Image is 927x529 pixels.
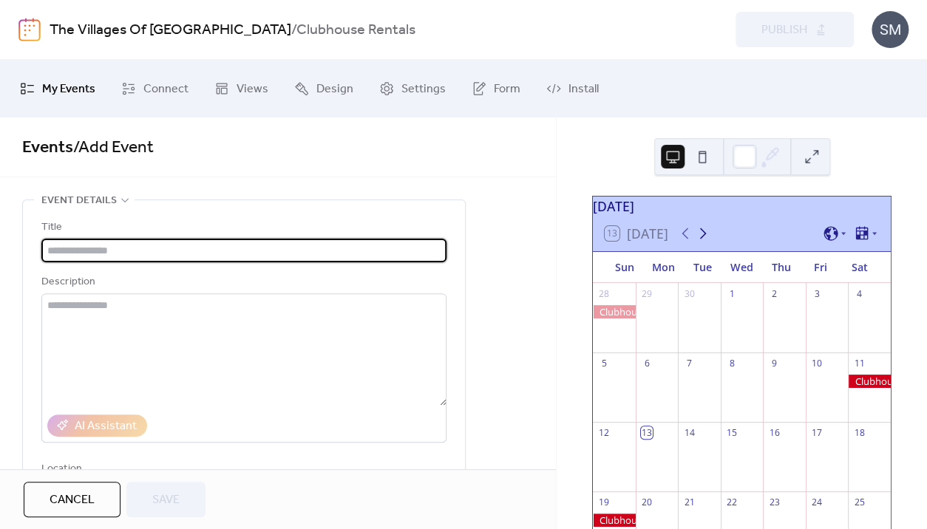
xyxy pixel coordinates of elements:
div: 2 [768,287,781,300]
div: 16 [768,426,781,439]
div: 10 [811,357,824,369]
div: Location [41,460,444,478]
a: Events [22,132,73,164]
div: 15 [726,426,738,439]
span: Views [237,78,268,101]
span: / Add Event [73,132,154,164]
div: 6 [641,357,653,369]
span: Settings [401,78,446,101]
span: Connect [143,78,189,101]
div: 17 [811,426,824,439]
span: Install [568,78,599,101]
div: [DATE] [593,197,891,216]
div: Sun [605,252,644,282]
div: 20 [641,496,653,508]
div: 22 [726,496,738,508]
span: My Events [42,78,95,101]
div: 28 [598,287,611,300]
div: 23 [768,496,781,508]
div: 24 [811,496,824,508]
div: Sat [840,252,879,282]
a: My Events [9,66,106,112]
div: 18 [853,426,866,439]
a: Install [535,66,610,112]
a: Settings [368,66,457,112]
div: Wed [722,252,761,282]
div: Fri [801,252,840,282]
div: 30 [683,287,696,300]
div: Description [41,273,444,291]
div: 1 [726,287,738,300]
div: 29 [641,287,653,300]
div: 7 [683,357,696,369]
div: 12 [598,426,611,439]
div: 11 [853,357,866,369]
div: Clubhouse Rental [593,513,636,527]
div: 8 [726,357,738,369]
span: Event details [41,192,117,210]
button: Cancel [24,482,120,517]
a: The Villages Of [GEOGRAPHIC_DATA] [50,16,291,44]
div: Clubhouse Rental [593,305,636,318]
div: Clubhouse Rental [848,375,891,388]
div: 13 [641,426,653,439]
div: 4 [853,287,866,300]
div: Mon [644,252,683,282]
div: 14 [683,426,696,439]
a: Views [203,66,279,112]
div: 5 [598,357,611,369]
div: 19 [598,496,611,508]
span: Form [494,78,520,101]
div: Thu [761,252,801,282]
div: 9 [768,357,781,369]
span: Cancel [50,491,95,509]
img: logo [18,18,41,41]
a: Form [461,66,532,112]
div: 3 [811,287,824,300]
div: 21 [683,496,696,508]
div: SM [872,11,909,48]
div: Title [41,219,444,236]
b: Clubhouse Rentals [296,16,415,44]
a: Design [283,66,364,112]
a: Connect [110,66,200,112]
div: 25 [853,496,866,508]
b: / [291,16,296,44]
div: Tue [683,252,722,282]
span: Design [316,78,353,101]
